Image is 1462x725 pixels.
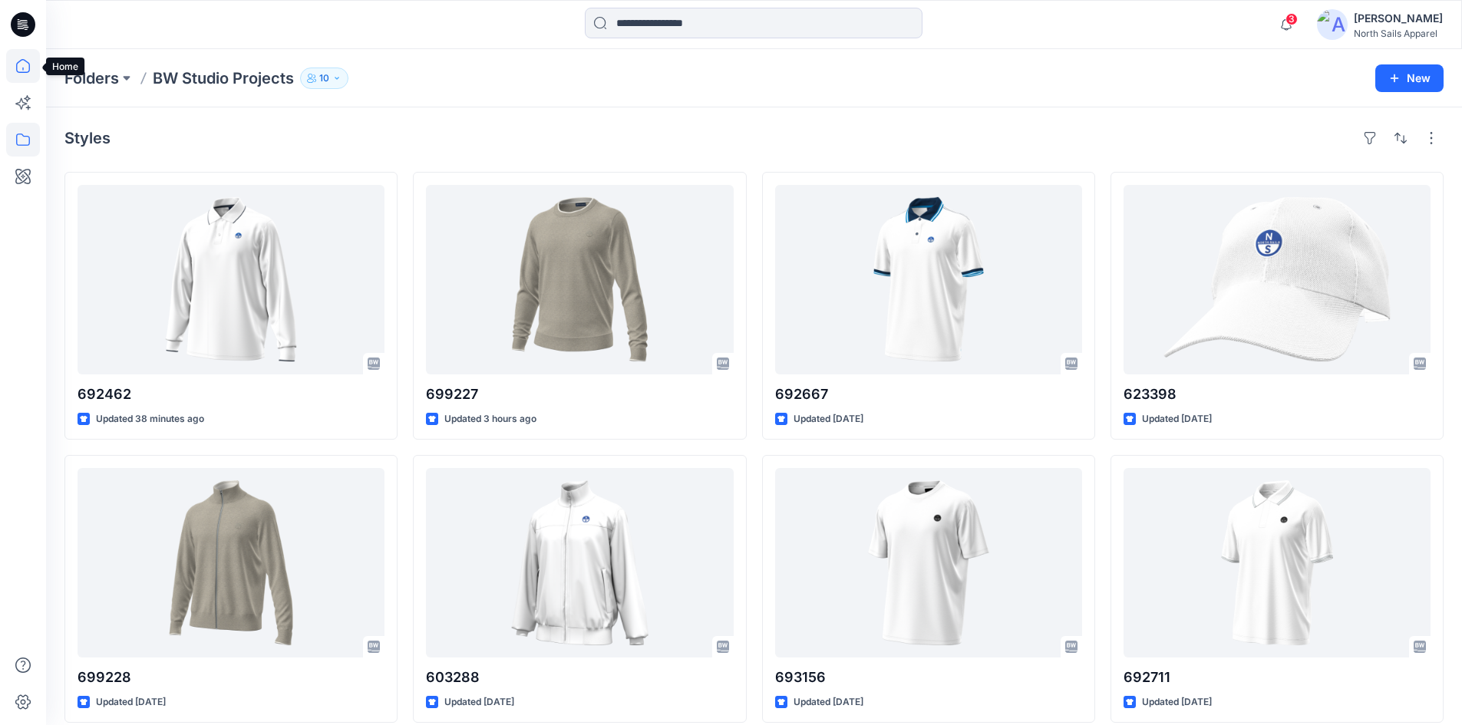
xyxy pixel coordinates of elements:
a: Folders [64,68,119,89]
p: Updated [DATE] [794,411,863,427]
a: 603288 [426,468,733,657]
p: Updated 3 hours ago [444,411,536,427]
p: 692462 [78,384,384,405]
a: 692462 [78,185,384,374]
p: 699227 [426,384,733,405]
p: Updated [DATE] [1142,411,1212,427]
p: 623398 [1124,384,1431,405]
p: Updated [DATE] [444,694,514,710]
p: 10 [319,70,329,87]
p: 699228 [78,667,384,688]
p: Updated 38 minutes ago [96,411,204,427]
div: [PERSON_NAME] [1354,9,1443,28]
a: 693156 [775,468,1082,657]
p: 693156 [775,667,1082,688]
img: avatar [1317,9,1348,40]
span: 3 [1285,13,1298,25]
p: 692711 [1124,667,1431,688]
button: 10 [300,68,348,89]
p: Updated [DATE] [794,694,863,710]
p: 603288 [426,667,733,688]
div: North Sails Apparel [1354,28,1443,39]
p: BW Studio Projects [153,68,294,89]
p: Updated [DATE] [1142,694,1212,710]
a: 699228 [78,468,384,657]
a: 692667 [775,185,1082,374]
p: 692667 [775,384,1082,405]
h4: Styles [64,129,111,147]
p: Updated [DATE] [96,694,166,710]
a: 692711 [1124,468,1431,657]
button: New [1375,64,1444,92]
a: 623398 [1124,185,1431,374]
a: 699227 [426,185,733,374]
